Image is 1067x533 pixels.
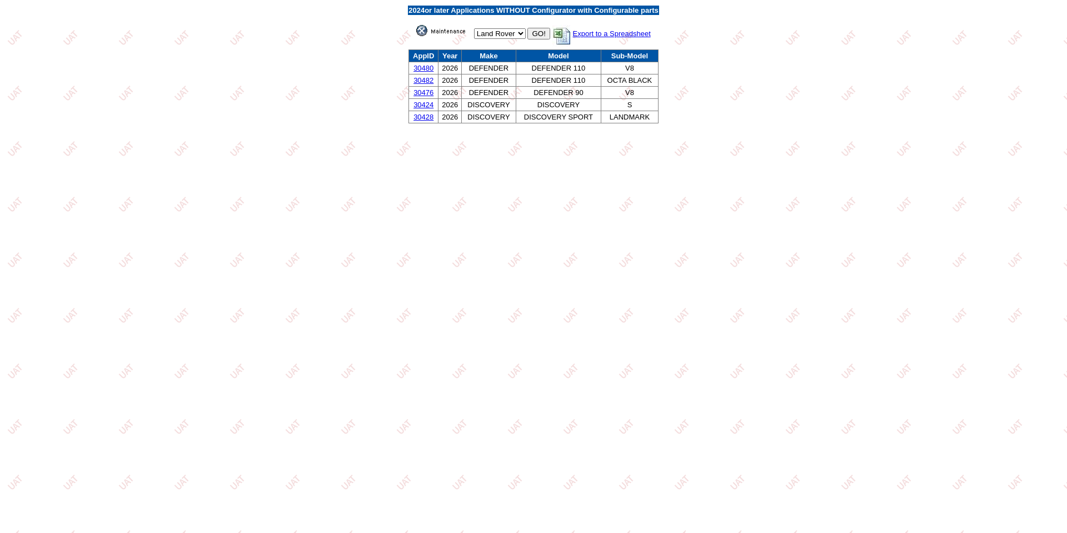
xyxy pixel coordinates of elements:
[601,87,659,99] td: V8
[601,74,659,87] td: OCTA BLACK
[408,6,659,15] td: or later Applications WITHOUT Configurator with Configurable parts
[516,99,601,111] td: DISCOVERY
[527,28,550,39] input: GO!
[438,111,462,123] td: 2026
[462,62,516,74] td: DEFENDER
[462,87,516,99] td: DEFENDER
[416,25,472,36] img: maint.gif
[413,76,433,84] a: 30482
[438,99,462,111] td: 2026
[462,50,516,62] td: Make
[462,74,516,87] td: DEFENDER
[413,101,433,109] a: 30424
[516,87,601,99] td: DEFENDER 90
[438,62,462,74] td: 2026
[516,74,601,87] td: DEFENDER 110
[413,113,433,121] a: 30428
[438,74,462,87] td: 2026
[462,99,516,111] td: DISCOVERY
[516,50,601,62] td: Model
[601,111,659,123] td: LANDMARK
[552,25,573,47] img: MSExcel.jpg
[438,50,462,62] td: Year
[552,29,651,38] a: Export to a Spreadsheet
[516,62,601,74] td: DEFENDER 110
[408,6,425,14] span: 2024
[438,87,462,99] td: 2026
[409,50,438,62] td: AppID
[516,111,601,123] td: DISCOVERY SPORT
[413,88,433,97] a: 30476
[413,64,433,72] a: 30480
[601,62,659,74] td: V8
[601,99,659,111] td: S
[462,111,516,123] td: DISCOVERY
[601,50,659,62] td: Sub-Model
